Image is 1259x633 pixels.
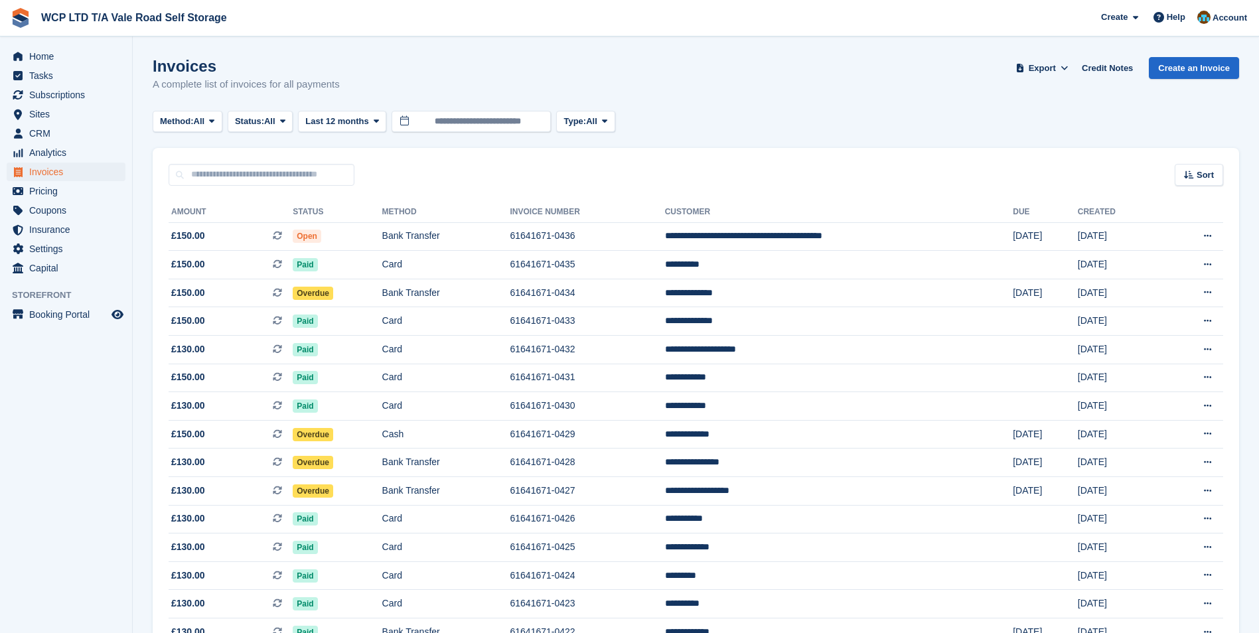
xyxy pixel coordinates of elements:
[293,541,317,554] span: Paid
[29,220,109,239] span: Insurance
[382,279,510,307] td: Bank Transfer
[7,182,125,200] a: menu
[1078,307,1161,336] td: [DATE]
[510,202,664,223] th: Invoice Number
[11,8,31,28] img: stora-icon-8386f47178a22dfd0bd8f6a31ec36ba5ce8667c1dd55bd0f319d3a0aa187defe.svg
[382,307,510,336] td: Card
[160,115,194,128] span: Method:
[171,257,205,271] span: £150.00
[228,111,293,133] button: Status: All
[7,105,125,123] a: menu
[29,124,109,143] span: CRM
[7,201,125,220] a: menu
[29,47,109,66] span: Home
[1013,202,1078,223] th: Due
[1076,57,1138,79] a: Credit Notes
[382,364,510,392] td: Card
[7,220,125,239] a: menu
[171,427,205,441] span: £150.00
[563,115,586,128] span: Type:
[293,258,317,271] span: Paid
[293,484,333,498] span: Overdue
[293,456,333,469] span: Overdue
[1167,11,1185,24] span: Help
[7,86,125,104] a: menu
[556,111,615,133] button: Type: All
[7,259,125,277] a: menu
[510,477,664,506] td: 61641671-0427
[29,305,109,324] span: Booking Portal
[382,533,510,562] td: Card
[171,569,205,583] span: £130.00
[1013,57,1071,79] button: Export
[510,505,664,533] td: 61641671-0426
[293,569,317,583] span: Paid
[171,512,205,526] span: £130.00
[382,561,510,590] td: Card
[169,202,293,223] th: Amount
[1149,57,1239,79] a: Create an Invoice
[293,399,317,413] span: Paid
[1013,449,1078,477] td: [DATE]
[510,449,664,477] td: 61641671-0428
[7,66,125,85] a: menu
[510,364,664,392] td: 61641671-0431
[7,143,125,162] a: menu
[235,115,264,128] span: Status:
[36,7,232,29] a: WCP LTD T/A Vale Road Self Storage
[293,315,317,328] span: Paid
[171,229,205,243] span: £150.00
[382,336,510,364] td: Card
[29,201,109,220] span: Coupons
[29,86,109,104] span: Subscriptions
[171,370,205,384] span: £150.00
[1029,62,1056,75] span: Export
[510,222,664,251] td: 61641671-0436
[293,428,333,441] span: Overdue
[1078,279,1161,307] td: [DATE]
[510,420,664,449] td: 61641671-0429
[1197,11,1211,24] img: Kirsty williams
[382,477,510,506] td: Bank Transfer
[298,111,386,133] button: Last 12 months
[29,66,109,85] span: Tasks
[293,343,317,356] span: Paid
[1078,505,1161,533] td: [DATE]
[171,540,205,554] span: £130.00
[1078,420,1161,449] td: [DATE]
[1213,11,1247,25] span: Account
[293,597,317,610] span: Paid
[510,590,664,618] td: 61641671-0423
[1078,561,1161,590] td: [DATE]
[29,163,109,181] span: Invoices
[1078,222,1161,251] td: [DATE]
[29,143,109,162] span: Analytics
[153,77,340,92] p: A complete list of invoices for all payments
[1078,251,1161,279] td: [DATE]
[171,455,205,469] span: £130.00
[153,111,222,133] button: Method: All
[1078,202,1161,223] th: Created
[293,371,317,384] span: Paid
[665,202,1013,223] th: Customer
[1078,392,1161,421] td: [DATE]
[382,590,510,618] td: Card
[12,289,132,302] span: Storefront
[586,115,597,128] span: All
[510,533,664,562] td: 61641671-0425
[1013,279,1078,307] td: [DATE]
[1078,533,1161,562] td: [DATE]
[510,251,664,279] td: 61641671-0435
[305,115,368,128] span: Last 12 months
[382,420,510,449] td: Cash
[29,105,109,123] span: Sites
[510,307,664,336] td: 61641671-0433
[29,259,109,277] span: Capital
[1197,169,1214,182] span: Sort
[1078,449,1161,477] td: [DATE]
[1013,222,1078,251] td: [DATE]
[1078,477,1161,506] td: [DATE]
[110,307,125,322] a: Preview store
[1078,364,1161,392] td: [DATE]
[171,342,205,356] span: £130.00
